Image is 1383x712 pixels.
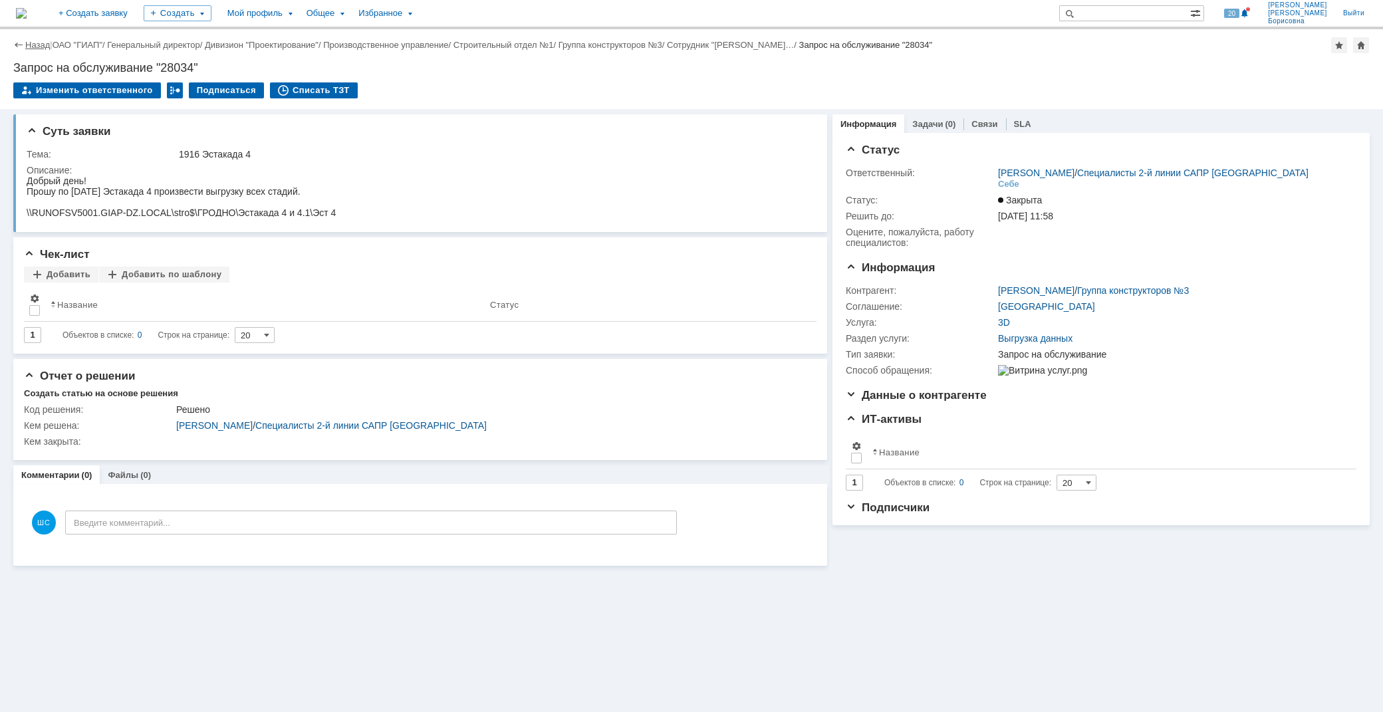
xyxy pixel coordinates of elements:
a: Задачи [912,119,943,129]
a: Дивизион "Проектирование" [205,40,318,50]
div: Раздел услуги: [846,333,995,344]
a: Специалисты 2-й линии САПР [GEOGRAPHIC_DATA] [255,420,487,431]
a: Информация [840,119,896,129]
span: Расширенный поиск [1190,6,1203,19]
a: SLA [1014,119,1031,129]
div: 0 [138,327,142,343]
a: Специалисты 2-й линии САПР [GEOGRAPHIC_DATA] [1077,168,1309,178]
span: [DATE] 11:58 [998,211,1053,221]
span: 20 [1224,9,1239,18]
div: Создать статью на основе решения [24,388,178,399]
div: / [205,40,323,50]
span: Информация [846,261,935,274]
div: Oцените, пожалуйста, работу специалистов: [846,227,995,248]
div: Добавить в избранное [1331,37,1347,53]
a: 3D [998,317,1010,328]
div: (0) [82,470,92,480]
div: Создать [144,5,211,21]
span: Объектов в списке: [884,478,955,487]
div: | [50,39,52,49]
div: Статус: [846,195,995,205]
th: Название [45,288,485,322]
div: Название [57,300,98,310]
a: Строительный отдел №1 [453,40,554,50]
div: / [53,40,108,50]
div: Запрос на обслуживание [998,349,1348,360]
a: Сотрудник "[PERSON_NAME]… [667,40,794,50]
span: [PERSON_NAME] [1268,1,1327,9]
div: Контрагент: [846,285,995,296]
span: Статус [846,144,900,156]
a: Назад [25,40,50,50]
div: Запрос на обслуживание "28034" [799,40,933,50]
a: Файлы [108,470,138,480]
div: (0) [140,470,151,480]
span: Настройки [29,293,40,304]
span: Борисовна [1268,17,1327,25]
div: Тип заявки: [846,349,995,360]
span: Отчет о решении [24,370,135,382]
i: Строк на странице: [884,475,1051,491]
a: Выгрузка данных [998,333,1072,344]
span: Подписчики [846,501,930,514]
div: / [559,40,667,50]
div: / [323,40,453,50]
div: Способ обращения: [846,365,995,376]
span: Настройки [851,441,862,451]
a: Перейти на домашнюю страницу [16,8,27,19]
span: Данные о контрагенте [846,389,987,402]
span: ИТ-активы [846,413,922,425]
div: Соглашение: [846,301,995,312]
img: Витрина услуг.png [998,365,1087,376]
th: Статус [485,288,806,322]
div: / [998,168,1309,178]
div: Сделать домашней страницей [1353,37,1369,53]
div: Кем решена: [24,420,174,431]
span: Чек-лист [24,248,90,261]
a: Связи [971,119,997,129]
a: Группа конструкторов №3 [559,40,662,50]
div: Описание: [27,165,809,176]
div: Ответственный: [846,168,995,178]
div: Кем закрыта: [24,436,174,447]
span: Суть заявки [27,125,110,138]
a: Производственное управление [323,40,448,50]
a: [PERSON_NAME] [176,420,253,431]
a: [PERSON_NAME] [998,285,1074,296]
span: [PERSON_NAME] [1268,9,1327,17]
span: Объектов в списке: [63,330,134,340]
a: [PERSON_NAME] [998,168,1074,178]
div: Код решения: [24,404,174,415]
div: Статус [490,300,519,310]
span: Закрыта [998,195,1042,205]
div: Название [879,447,920,457]
a: [GEOGRAPHIC_DATA] [998,301,1095,312]
i: Строк на странице: [63,327,229,343]
span: ШС [32,511,56,534]
div: / [998,285,1189,296]
div: Решено [176,404,806,415]
div: / [176,420,806,431]
img: logo [16,8,27,19]
div: 0 [959,475,964,491]
div: (0) [945,119,955,129]
div: / [107,40,205,50]
a: Комментарии [21,470,80,480]
a: ОАО "ГИАП" [53,40,102,50]
div: Решить до: [846,211,995,221]
div: Запрос на обслуживание "28034" [13,61,1370,74]
div: Тема: [27,149,176,160]
div: / [667,40,799,50]
a: Генеральный директор [107,40,199,50]
div: Услуга: [846,317,995,328]
div: Работа с массовостью [167,82,183,98]
a: Группа конструкторов №3 [1077,285,1189,296]
th: Название [867,435,1346,469]
div: 1916 Эстакада 4 [179,149,806,160]
div: / [453,40,559,50]
div: Себе [998,179,1019,189]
